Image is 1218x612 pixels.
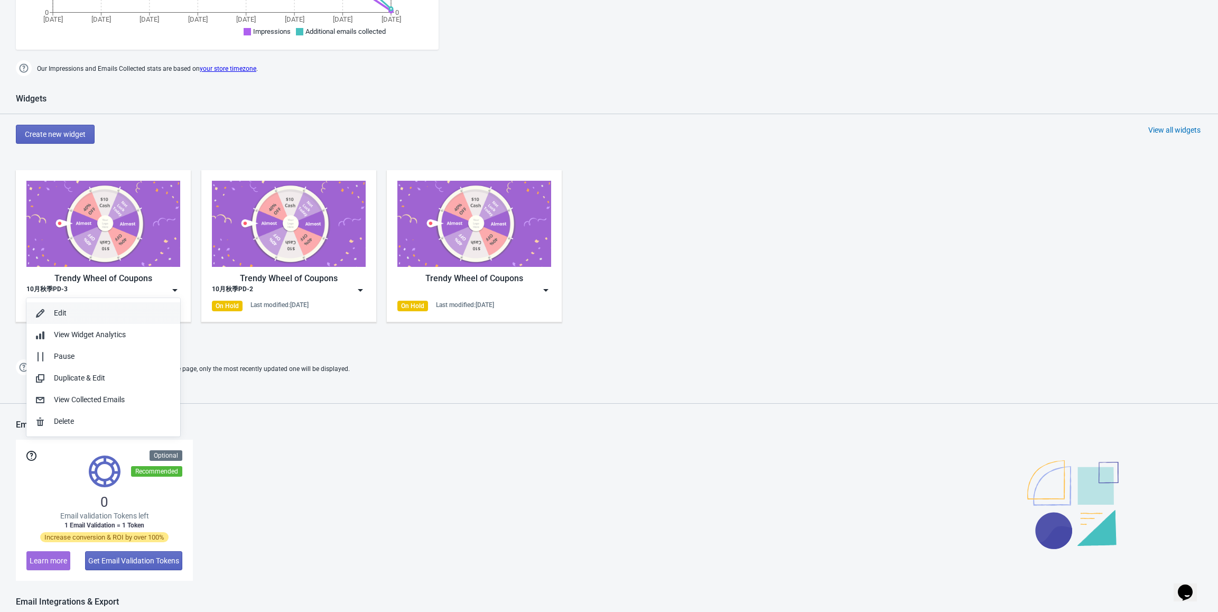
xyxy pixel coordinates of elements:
div: Recommended [131,466,182,477]
img: help.png [16,60,32,76]
span: Email validation Tokens left [60,511,149,521]
div: Optional [150,450,182,461]
img: dropdown.png [170,285,180,295]
img: dropdown.png [541,285,551,295]
div: Last modified: [DATE] [436,301,494,309]
div: Delete [54,416,172,427]
img: help.png [16,359,32,375]
img: trendy_game.png [212,181,366,267]
div: Trendy Wheel of Coupons [397,272,551,285]
div: 10月秋季PD-2 [212,285,253,295]
button: Delete [26,411,180,432]
tspan: [DATE] [91,15,111,23]
span: Increase conversion & ROI by over 100% [40,532,169,542]
span: Impressions [253,27,291,35]
tspan: [DATE] [188,15,208,23]
button: Edit [26,302,180,324]
div: Pause [54,351,172,362]
span: Additional emails collected [305,27,386,35]
tspan: [DATE] [43,15,63,23]
div: 10月秋季PD-3 [26,285,68,295]
span: Learn more [30,557,67,565]
div: Trendy Wheel of Coupons [212,272,366,285]
img: trendy_game.png [397,181,551,267]
div: View Collected Emails [54,394,172,405]
tspan: 0 [45,8,49,16]
tspan: 0 [395,8,399,16]
a: your store timezone [200,65,256,72]
img: tokens.svg [89,456,120,487]
tspan: [DATE] [333,15,352,23]
iframe: chat widget [1174,570,1207,601]
tspan: [DATE] [285,15,304,23]
span: If two Widgets are enabled and targeting the same page, only the most recently updated one will b... [37,360,350,378]
img: illustration.svg [1027,460,1119,549]
div: Duplicate & Edit [54,373,172,384]
button: Create new widget [16,125,95,144]
button: Duplicate & Edit [26,367,180,389]
div: Trendy Wheel of Coupons [26,272,180,285]
button: Learn more [26,551,70,570]
img: dropdown.png [355,285,366,295]
span: 0 [100,494,108,511]
span: 1 Email Validation = 1 Token [64,521,144,530]
tspan: [DATE] [140,15,159,23]
div: On Hold [397,301,428,311]
div: Last modified: [DATE] [250,301,309,309]
tspan: [DATE] [382,15,401,23]
button: View Widget Analytics [26,324,180,346]
img: trendy_game.png [26,181,180,267]
button: Get Email Validation Tokens [85,551,182,570]
div: On Hold [212,301,243,311]
div: Edit [54,308,172,319]
button: View Collected Emails [26,389,180,411]
button: Pause [26,346,180,367]
tspan: [DATE] [236,15,256,23]
span: View Widget Analytics [54,330,126,339]
span: Create new widget [25,130,86,138]
span: Get Email Validation Tokens [88,557,179,565]
div: View all widgets [1148,125,1201,135]
span: Our Impressions and Emails Collected stats are based on . [37,60,258,78]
